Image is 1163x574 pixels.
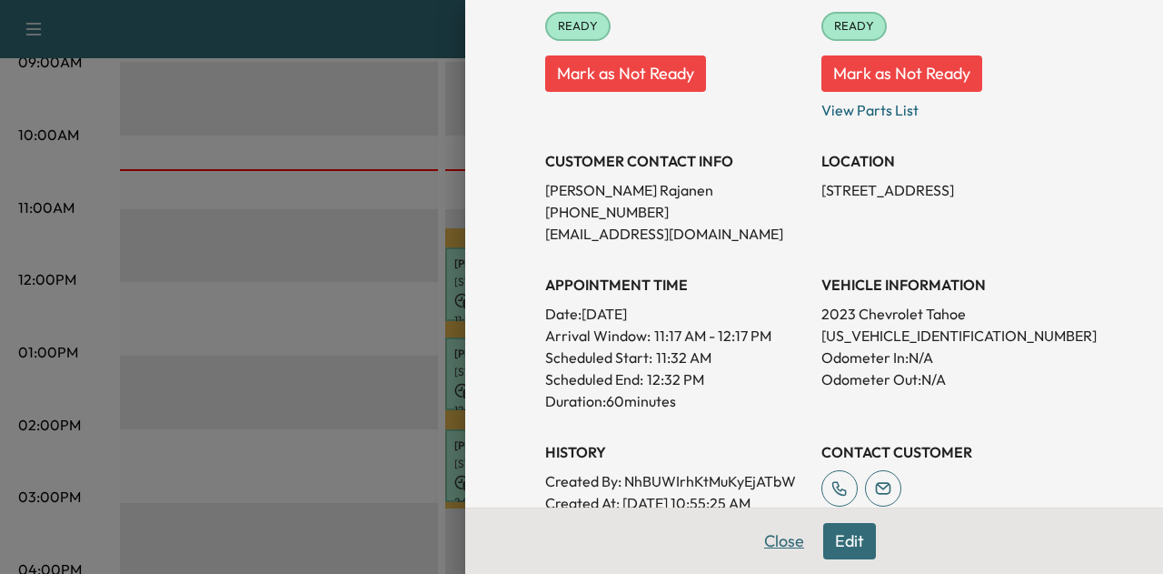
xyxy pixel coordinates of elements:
[545,150,807,172] h3: CUSTOMER CONTACT INFO
[545,368,643,390] p: Scheduled End:
[821,325,1083,347] p: [US_VEHICLE_IDENTIFICATION_NUMBER]
[821,179,1083,201] p: [STREET_ADDRESS]
[821,441,1083,463] h3: CONTACT CUSTOMER
[823,17,885,35] span: READY
[545,441,807,463] h3: History
[545,347,652,368] p: Scheduled Start:
[821,274,1083,296] h3: VEHICLE INFORMATION
[547,17,609,35] span: READY
[821,368,1083,390] p: Odometer Out: N/A
[821,303,1083,325] p: 2023 Chevrolet Tahoe
[545,390,807,412] p: Duration: 60 minutes
[545,303,807,325] p: Date: [DATE]
[545,55,706,92] button: Mark as Not Ready
[545,470,807,492] p: Created By : NhBUWIrhKtMuKyEjATbW
[545,179,807,201] p: [PERSON_NAME] Rajanen
[545,274,807,296] h3: APPOINTMENT TIME
[656,347,711,368] p: 11:32 AM
[821,347,1083,368] p: Odometer In: N/A
[545,325,807,347] p: Arrival Window:
[545,492,807,514] p: Created At : [DATE] 10:55:25 AM
[545,223,807,245] p: [EMAIL_ADDRESS][DOMAIN_NAME]
[545,201,807,223] p: [PHONE_NUMBER]
[654,325,771,347] span: 11:17 AM - 12:17 PM
[821,92,1083,121] p: View Parts List
[752,523,816,559] button: Close
[823,523,876,559] button: Edit
[821,55,982,92] button: Mark as Not Ready
[647,368,704,390] p: 12:32 PM
[821,150,1083,172] h3: LOCATION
